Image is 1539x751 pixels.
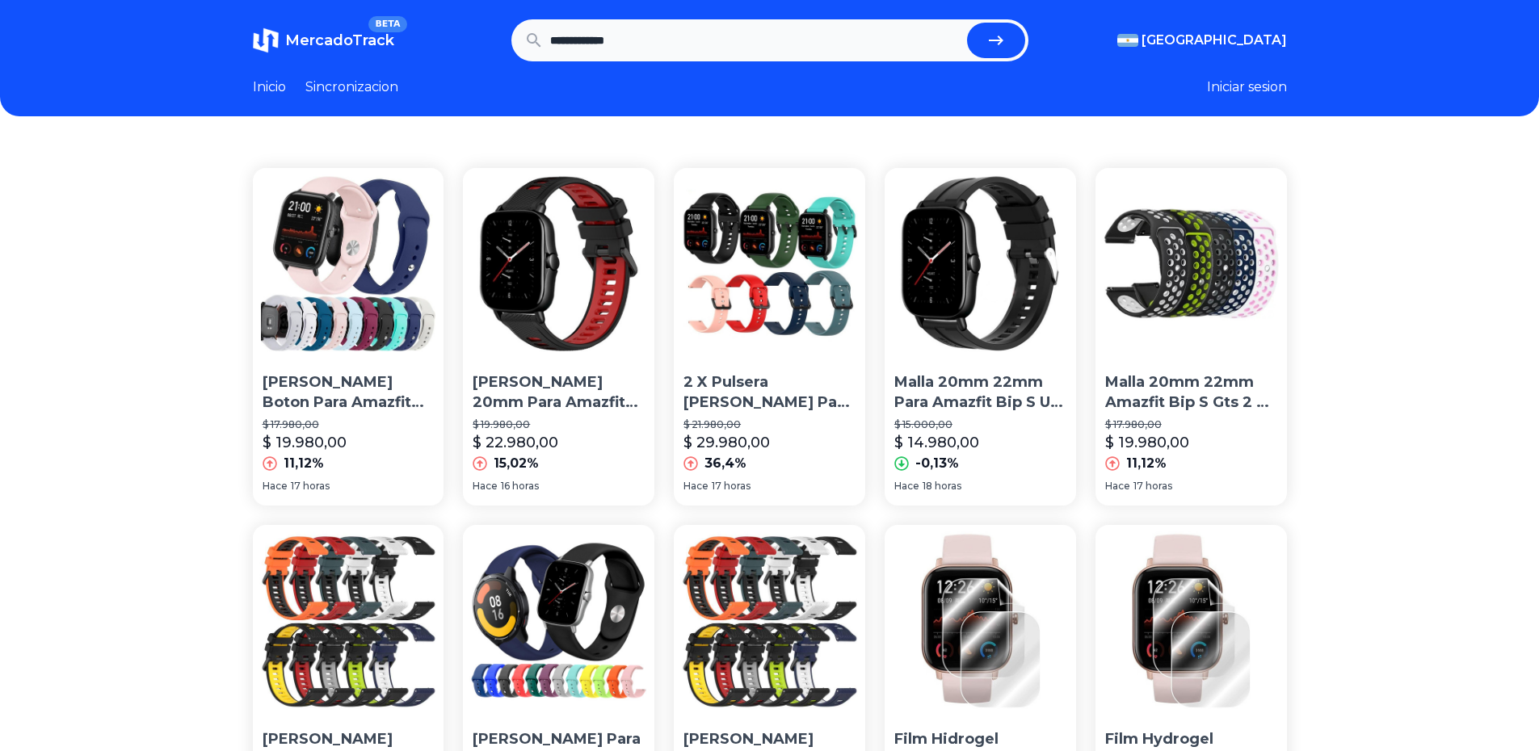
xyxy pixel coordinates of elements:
p: $ 19.980,00 [263,431,347,454]
span: 17 horas [1133,480,1172,493]
p: -0,13% [915,454,959,473]
button: [GEOGRAPHIC_DATA] [1117,31,1287,50]
span: Hace [683,480,709,493]
p: $ 17.980,00 [263,418,435,431]
span: 17 horas [291,480,330,493]
span: 18 horas [923,480,961,493]
p: 11,12% [284,454,324,473]
span: Hace [263,480,288,493]
span: Hace [473,480,498,493]
span: Hace [894,480,919,493]
a: Malla 20mm 22mm Amazfit Bip S Gts 2 3 4 Mini Gtr 2 3 Sport.Malla 20mm 22mm Amazfit Bip S Gts 2 3 ... [1095,168,1287,506]
p: [PERSON_NAME] Boton Para Amazfit Gts 2 3 4 Gts 2 3 4 Mini Bip [263,372,435,413]
a: Inicio [253,78,286,97]
img: Malla Correa 20mm Para Amazfit Gts 2 3 4 Mini Bip Texturizad [463,168,654,359]
span: [GEOGRAPHIC_DATA] [1142,31,1287,50]
span: Hace [1105,480,1130,493]
p: [PERSON_NAME] 20mm Para Amazfit Gts 2 3 4 Mini Bip Texturizad [473,372,645,413]
p: $ 15.000,00 [894,418,1066,431]
p: $ 29.980,00 [683,431,770,454]
img: Argentina [1117,34,1138,47]
span: 16 horas [501,480,539,493]
p: Malla 20mm 22mm Para Amazfit Bip S U Gts 2 3 Mini Gtr 2 3 4 [894,372,1066,413]
img: MercadoTrack [253,27,279,53]
p: 2 X Pulsera [PERSON_NAME] Para Amazfit Bip Gts Mini 2 3 4 Gtr [683,372,856,413]
p: $ 19.980,00 [1105,431,1189,454]
img: Malla Correa Para Amazfit Bip Gts 2 3 4 Gtr 2 3 4 Mini Boton [463,525,654,716]
img: Malla 20mm 22mm Amazfit Bip S Gts 2 3 4 Mini Gtr 2 3 Sport. [1095,168,1287,359]
p: $ 17.980,00 [1105,418,1277,431]
button: Iniciar sesion [1207,78,1287,97]
p: 15,02% [494,454,539,473]
p: 36,4% [704,454,746,473]
p: 11,12% [1126,454,1167,473]
span: BETA [368,16,406,32]
a: 2 X Pulsera Malla Correa Para Amazfit Bip Gts Mini 2 3 4 Gtr2 X Pulsera [PERSON_NAME] Para Amazfi... [674,168,865,506]
a: Malla 20mm 22mm Para Amazfit Bip S U Gts 2 3 Mini Gtr 2 3 4Malla 20mm 22mm Para Amazfit Bip S U G... [885,168,1076,506]
a: Malla Correa 20mm Para Amazfit Gts 2 3 4 Mini Bip Texturizad[PERSON_NAME] 20mm Para Amazfit Gts 2... [463,168,654,506]
p: $ 19.980,00 [473,418,645,431]
img: 2 X Pulsera Malla Correa Para Amazfit Bip Gts Mini 2 3 4 Gtr [674,168,865,359]
img: Malla 20mm 22mm Para Amazfit Bip S U Gts 2 3 Mini Gtr 2 3 4 [885,168,1076,359]
a: MercadoTrackBETA [253,27,394,53]
span: 17 horas [712,480,751,493]
a: Sincronizacion [305,78,398,97]
span: MercadoTrack [285,31,394,49]
img: Malla Correa Amazfit Bip Gts 2 3 4 Mini Gtr 2 3 42 47 Textu [674,525,865,716]
p: $ 22.980,00 [473,431,558,454]
a: Malla Correa Boton Para Amazfit Gts 2 3 4 Gts 2 3 4 Mini Bip[PERSON_NAME] Boton Para Amazfit Gts ... [253,168,444,506]
p: $ 21.980,00 [683,418,856,431]
img: Malla Correa Boton Para Amazfit Gts 2 3 4 Gts 2 3 4 Mini Bip [253,168,444,359]
img: Film Hidrogel Protector Smartwatch Amazfit Gts 2 Mini - X2u [885,525,1076,716]
img: Film Hydrogel Protector Smartwatch Amazfit Gts 2 Mini - X2u [1095,525,1287,716]
p: $ 14.980,00 [894,431,979,454]
img: Malla Correa Amazfit Bip Gts 2 3 4 Mini Gtr 2 3 42 47 Textu [253,525,444,716]
p: Malla 20mm 22mm Amazfit Bip S Gts 2 3 4 Mini Gtr 2 3 Sport. [1105,372,1277,413]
